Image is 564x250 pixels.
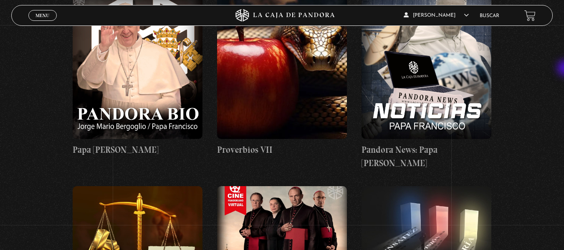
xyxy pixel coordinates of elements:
span: [PERSON_NAME] [404,13,469,18]
h4: Proverbios VII [217,143,347,157]
h4: Pandora News: Papa [PERSON_NAME] [362,143,491,169]
a: Buscar [480,13,499,18]
span: Menu [35,13,49,18]
span: Cerrar [33,20,52,26]
h4: Papa [PERSON_NAME] [73,143,202,157]
a: View your shopping cart [524,10,536,21]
